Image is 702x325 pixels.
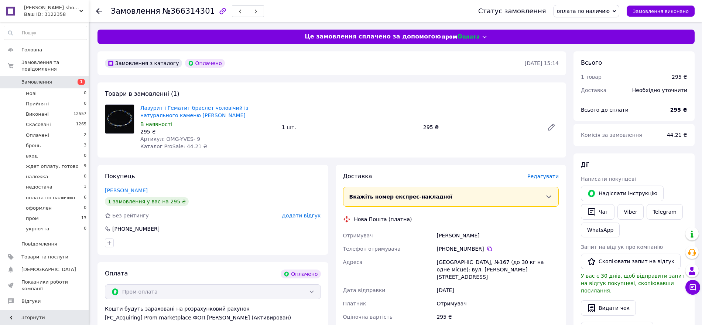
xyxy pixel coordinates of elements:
[21,279,68,292] span: Показники роботи компанії
[76,121,86,128] span: 1265
[557,8,610,14] span: оплата по наличию
[26,184,52,190] span: недостача
[84,205,86,211] span: 0
[581,87,606,93] span: Доставка
[21,59,89,72] span: Замовлення та повідомлення
[435,310,560,324] div: 295 ₴
[21,298,41,305] span: Відгуки
[21,241,57,247] span: Повідомлення
[140,128,276,135] div: 295 ₴
[435,297,560,310] div: Отримувач
[627,6,695,17] button: Замовлення виконано
[105,305,321,321] div: Кошти будуть зараховані на розрахунковий рахунок
[105,270,128,277] span: Оплата
[581,161,589,168] span: Дії
[628,82,692,98] div: Необхідно уточнити
[84,101,86,107] span: 0
[343,233,373,238] span: Отримувач
[581,186,664,201] button: Надіслати інструкцію
[96,7,102,15] div: Повернутися назад
[581,273,685,294] span: У вас є 30 днів, щоб відправити запит на відгук покупцеві, скопіювавши посилання.
[78,79,85,85] span: 1
[343,173,372,180] span: Доставка
[112,213,149,219] span: Без рейтингу
[21,254,68,260] span: Товари та послуги
[84,173,86,180] span: 0
[24,11,89,18] div: Ваш ID: 3122358
[105,105,134,133] img: Лазурит і Гематит браслет чоловічий із натурального каменю Yves ІФ
[343,287,386,293] span: Дата відправки
[162,7,215,16] span: №366314301
[84,132,86,139] span: 2
[343,259,363,265] span: Адреса
[21,266,76,273] span: [DEMOGRAPHIC_DATA]
[21,47,42,53] span: Головна
[185,59,225,68] div: Оплачено
[581,223,620,237] a: WhatsApp
[21,79,52,85] span: Замовлення
[105,59,182,68] div: Замовлення з каталогу
[26,121,51,128] span: Скасовані
[581,204,614,220] button: Чат
[525,60,559,66] time: [DATE] 15:14
[26,153,38,159] span: вход
[105,90,179,97] span: Товари в замовленні (1)
[105,314,321,321] div: [FC_Acquiring] Prom marketplace ФОП [PERSON_NAME] (Активирован)
[26,173,48,180] span: наложка
[527,173,559,179] span: Редагувати
[26,142,41,149] span: бронь
[436,245,559,253] div: [PHONE_NUMBER]
[581,74,602,80] span: 1 товар
[105,173,135,180] span: Покупець
[24,4,79,11] span: Iskorka-shop интернет магазин украшений и товаров для рукоделия
[581,107,629,113] span: Всього до сплати
[685,280,700,295] button: Чат з покупцем
[279,122,420,132] div: 1 шт.
[420,122,541,132] div: 295 ₴
[84,163,86,170] span: 9
[73,111,86,118] span: 12557
[435,255,560,284] div: [GEOGRAPHIC_DATA], №167 (до 30 кг на одне місце): вул. [PERSON_NAME][STREET_ADDRESS]
[112,225,160,233] div: [PHONE_NUMBER]
[305,33,441,41] span: Це замовлення сплачено за допомогою
[26,101,49,107] span: Прийняті
[26,90,37,97] span: Нові
[26,132,49,139] span: Оплачені
[111,7,160,16] span: Замовлення
[26,215,39,222] span: пром
[617,204,643,220] a: Viber
[140,136,200,142] span: Артикул: OMG-YVES- 9
[581,300,636,316] button: Видати чек
[26,163,79,170] span: ждет оплату, готово
[26,111,49,118] span: Виконані
[581,132,642,138] span: Комісія за замовлення
[140,121,172,127] span: В наявності
[349,194,453,200] span: Вкажіть номер експрес-накладної
[84,194,86,201] span: 6
[105,197,189,206] div: 1 замовлення у вас на 295 ₴
[84,226,86,232] span: 0
[343,246,401,252] span: Телефон отримувача
[140,143,207,149] span: Каталог ProSale: 44.21 ₴
[26,194,75,201] span: оплата по наличию
[352,216,414,223] div: Нова Пошта (платна)
[84,153,86,159] span: 0
[581,176,636,182] span: Написати покупцеві
[544,120,559,135] a: Редагувати
[4,26,87,40] input: Пошук
[81,215,86,222] span: 13
[26,226,49,232] span: укрпочта
[84,142,86,149] span: 3
[105,187,148,193] a: [PERSON_NAME]
[282,213,321,219] span: Додати відгук
[84,90,86,97] span: 0
[343,314,393,320] span: Оціночна вартість
[343,301,366,307] span: Платник
[281,270,321,278] div: Оплачено
[633,9,689,14] span: Замовлення виконано
[667,132,687,138] span: 44.21 ₴
[647,204,683,220] a: Telegram
[435,284,560,297] div: [DATE]
[581,244,663,250] span: Запит на відгук про компанію
[672,73,687,81] div: 295 ₴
